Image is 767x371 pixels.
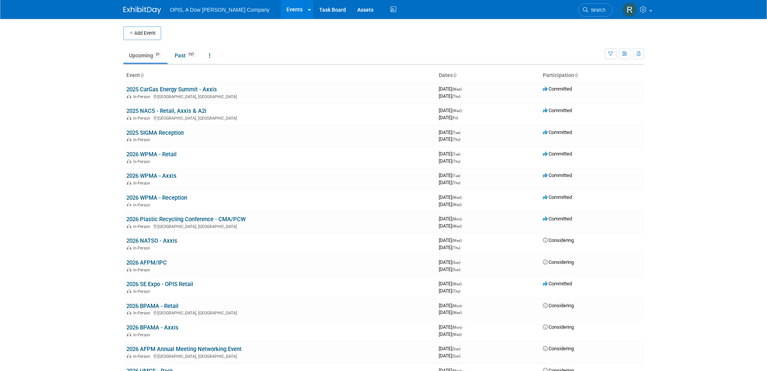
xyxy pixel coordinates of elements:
[439,115,458,120] span: [DATE]
[452,109,462,113] span: (Wed)
[133,311,152,316] span: In-Person
[543,151,572,157] span: Committed
[452,304,462,308] span: (Mon)
[133,224,152,229] span: In-Person
[452,174,460,178] span: (Tue)
[461,346,463,351] span: -
[133,268,152,272] span: In-Person
[127,181,131,185] img: In-Person Event
[452,224,462,228] span: (Wed)
[452,217,462,221] span: (Mon)
[439,151,463,157] span: [DATE]
[452,152,460,156] span: (Tue)
[127,289,131,293] img: In-Person Event
[453,72,457,78] a: Sort by Start Date
[439,216,464,222] span: [DATE]
[461,259,463,265] span: -
[439,353,460,359] span: [DATE]
[126,346,241,353] a: 2026 AFPM Annual Meeting Networking Event
[578,3,613,17] a: Search
[133,137,152,142] span: In-Person
[543,216,572,222] span: Committed
[452,282,462,286] span: (Wed)
[133,94,152,99] span: In-Person
[439,194,464,200] span: [DATE]
[439,202,462,207] span: [DATE]
[127,224,131,228] img: In-Person Event
[133,181,152,186] span: In-Person
[463,216,464,222] span: -
[452,94,460,99] span: (Thu)
[543,129,572,135] span: Committed
[543,172,572,178] span: Committed
[127,94,131,98] img: In-Person Event
[463,324,464,330] span: -
[452,181,460,185] span: (Thu)
[126,194,187,201] a: 2026 WPMA - Reception
[133,159,152,164] span: In-Person
[452,311,462,315] span: (Wed)
[126,309,433,316] div: [GEOGRAPHIC_DATA], [GEOGRAPHIC_DATA]
[463,86,464,92] span: -
[127,333,131,336] img: In-Person Event
[439,237,464,243] span: [DATE]
[543,194,572,200] span: Committed
[186,52,196,57] span: 107
[452,196,462,200] span: (Wed)
[574,72,578,78] a: Sort by Participation Type
[463,303,464,308] span: -
[126,151,177,158] a: 2026 WPMA - Retail
[127,311,131,314] img: In-Person Event
[123,6,161,14] img: ExhibitDay
[439,129,463,135] span: [DATE]
[452,131,460,135] span: (Tue)
[543,324,574,330] span: Considering
[543,86,572,92] span: Committed
[543,281,572,286] span: Committed
[439,108,464,113] span: [DATE]
[126,281,193,288] a: 2026 SE Expo - OPIS Retail
[463,281,464,286] span: -
[463,108,464,113] span: -
[133,246,152,251] span: In-Person
[439,136,460,142] span: [DATE]
[126,216,246,223] a: 2026 Plastic Recycling Conference - CMA/PCW
[436,69,540,82] th: Dates
[452,116,458,120] span: (Fri)
[126,237,177,244] a: 2026 NATSO - Axxis
[461,129,463,135] span: -
[461,172,463,178] span: -
[127,159,131,163] img: In-Person Event
[126,303,178,309] a: 2026 BPAMA - Retail
[126,86,217,93] a: 2025 CarGas Energy Summit - Axxis
[452,203,462,207] span: (Wed)
[439,172,463,178] span: [DATE]
[439,223,462,229] span: [DATE]
[540,69,644,82] th: Participation
[154,52,162,57] span: 31
[126,172,177,179] a: 2026 WPMA - Axxis
[127,137,131,141] img: In-Person Event
[170,7,270,13] span: OPIS, A Dow [PERSON_NAME] Company
[439,180,460,185] span: [DATE]
[452,354,460,358] span: (Sun)
[543,108,572,113] span: Committed
[623,3,637,17] img: Renee Ortner
[439,309,462,315] span: [DATE]
[169,48,202,63] a: Past107
[461,151,463,157] span: -
[543,237,574,243] span: Considering
[133,289,152,294] span: In-Person
[543,346,574,351] span: Considering
[439,259,463,265] span: [DATE]
[439,288,460,294] span: [DATE]
[140,72,144,78] a: Sort by Event Name
[439,281,464,286] span: [DATE]
[452,325,462,329] span: (Mon)
[439,93,460,99] span: [DATE]
[439,86,464,92] span: [DATE]
[133,333,152,337] span: In-Person
[543,303,574,308] span: Considering
[439,346,463,351] span: [DATE]
[133,203,152,208] span: In-Person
